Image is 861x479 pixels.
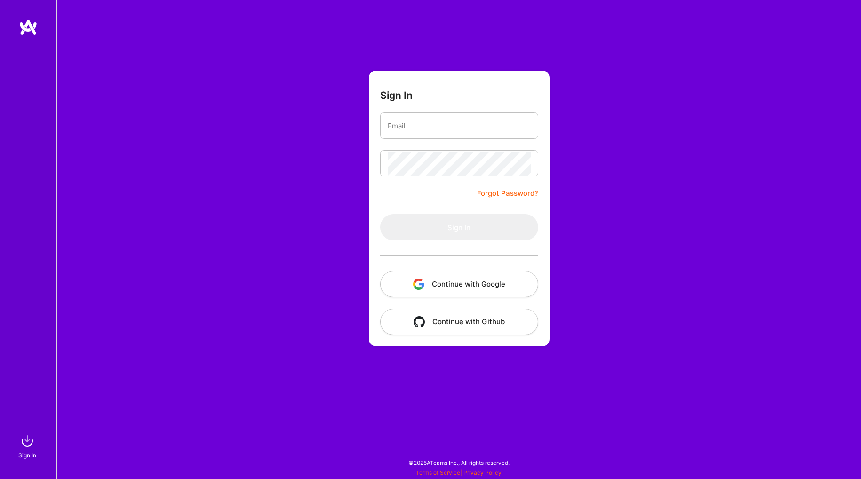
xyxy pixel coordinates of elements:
[413,279,424,290] img: icon
[380,309,538,335] button: Continue with Github
[416,469,460,476] a: Terms of Service
[380,89,413,101] h3: Sign In
[56,451,861,474] div: © 2025 ATeams Inc., All rights reserved.
[388,114,531,138] input: Email...
[380,271,538,297] button: Continue with Google
[20,431,37,460] a: sign inSign In
[416,469,502,476] span: |
[18,431,37,450] img: sign in
[18,450,36,460] div: Sign In
[414,316,425,327] img: icon
[477,188,538,199] a: Forgot Password?
[463,469,502,476] a: Privacy Policy
[380,214,538,240] button: Sign In
[19,19,38,36] img: logo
